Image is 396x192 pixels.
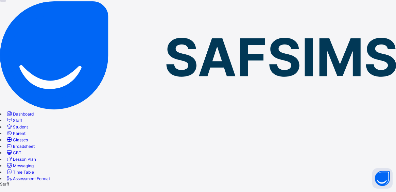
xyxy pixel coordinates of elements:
span: Broadsheet [13,144,35,149]
a: Classes [6,137,28,142]
span: Dashboard [13,111,34,117]
a: Parent [6,131,25,136]
a: Student [6,124,28,129]
span: Staff [13,118,22,123]
a: Staff [6,118,22,123]
span: Assessment Format [13,176,50,181]
span: Time Table [13,170,34,175]
a: Broadsheet [6,144,35,149]
span: Messaging [13,163,34,168]
span: CBT [13,150,21,155]
a: Lesson Plan [6,157,36,162]
a: Time Table [6,170,34,175]
a: Assessment Format [6,176,50,181]
a: CBT [6,150,21,155]
span: Student [13,124,28,129]
span: Classes [13,137,28,142]
a: Messaging [6,163,34,168]
span: Lesson Plan [13,157,36,162]
span: Parent [13,131,25,136]
button: Open asap [372,168,393,189]
a: Dashboard [6,111,34,117]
